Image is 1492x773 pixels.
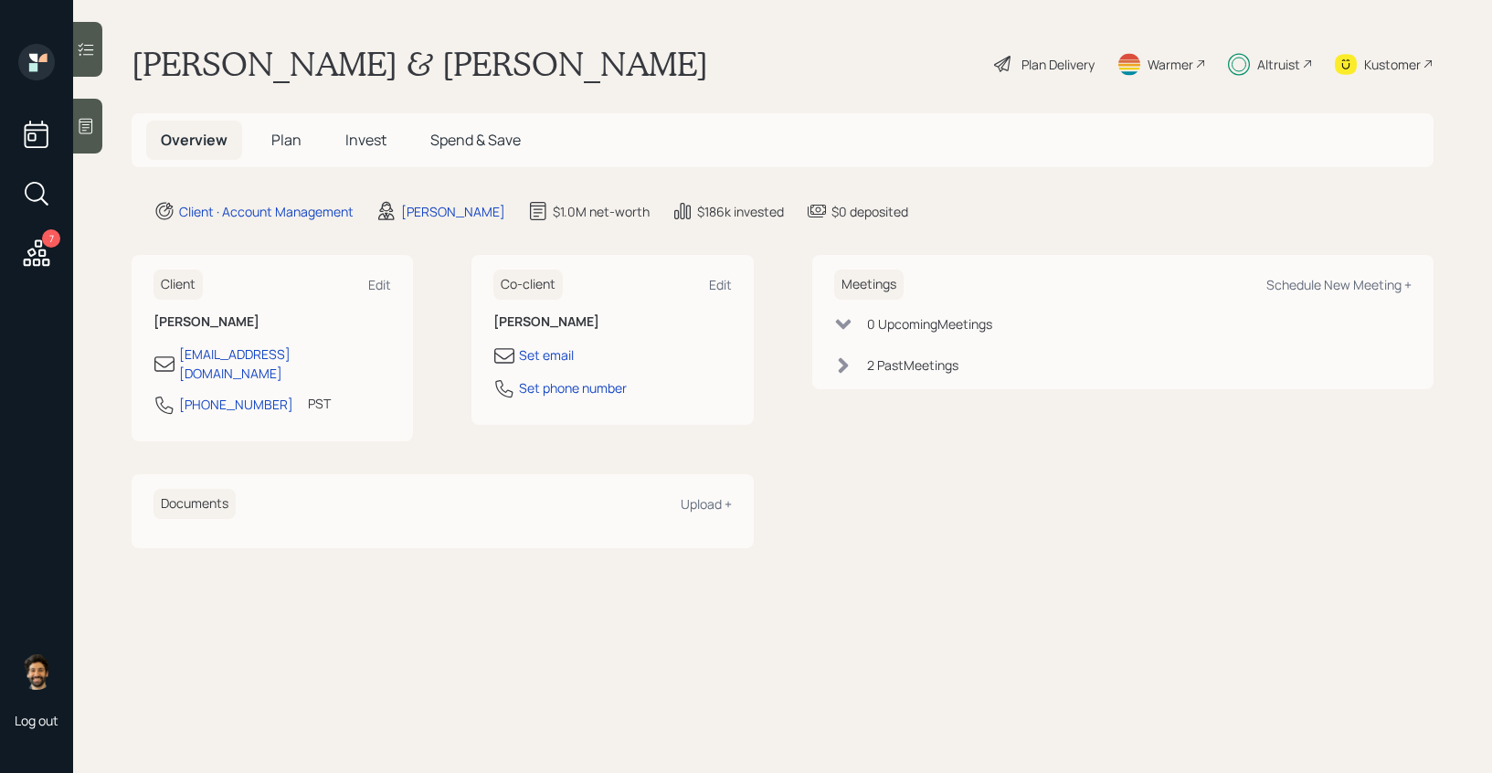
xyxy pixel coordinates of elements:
[179,202,354,221] div: Client · Account Management
[1364,55,1421,74] div: Kustomer
[709,276,732,293] div: Edit
[553,202,650,221] div: $1.0M net-worth
[1266,276,1412,293] div: Schedule New Meeting +
[697,202,784,221] div: $186k invested
[493,270,563,300] h6: Co-client
[153,314,391,330] h6: [PERSON_NAME]
[834,270,904,300] h6: Meetings
[1257,55,1300,74] div: Altruist
[867,314,992,334] div: 0 Upcoming Meeting s
[153,489,236,519] h6: Documents
[15,712,58,729] div: Log out
[368,276,391,293] div: Edit
[42,229,60,248] div: 7
[308,394,331,413] div: PST
[681,495,732,513] div: Upload +
[179,395,293,414] div: [PHONE_NUMBER]
[867,355,958,375] div: 2 Past Meeting s
[519,378,627,397] div: Set phone number
[132,44,708,84] h1: [PERSON_NAME] & [PERSON_NAME]
[430,130,521,150] span: Spend & Save
[831,202,908,221] div: $0 deposited
[179,344,391,383] div: [EMAIL_ADDRESS][DOMAIN_NAME]
[345,130,386,150] span: Invest
[1021,55,1095,74] div: Plan Delivery
[153,270,203,300] h6: Client
[519,345,574,365] div: Set email
[161,130,228,150] span: Overview
[1148,55,1193,74] div: Warmer
[401,202,505,221] div: [PERSON_NAME]
[271,130,302,150] span: Plan
[18,653,55,690] img: eric-schwartz-headshot.png
[493,314,731,330] h6: [PERSON_NAME]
